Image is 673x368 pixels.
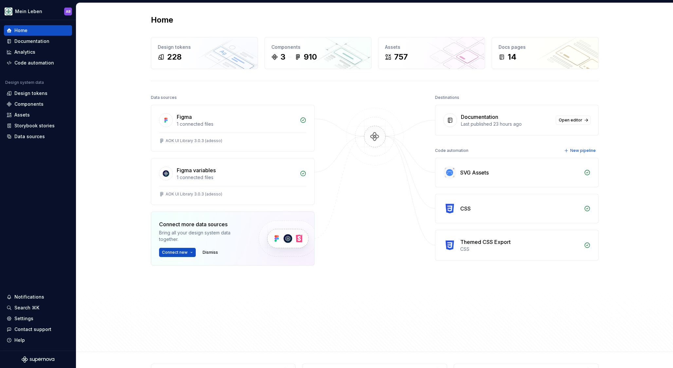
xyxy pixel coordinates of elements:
[4,99,72,109] a: Components
[281,52,285,62] div: 3
[177,113,192,121] div: Figma
[4,47,72,57] a: Analytics
[378,37,485,69] a: Assets757
[264,37,372,69] a: Components3910
[203,250,218,255] span: Dismiss
[14,326,51,333] div: Contact support
[4,303,72,313] button: Search ⌘K
[4,324,72,335] button: Contact support
[461,113,498,121] div: Documentation
[461,121,552,127] div: Last published 23 hours ago
[460,238,511,246] div: Themed CSS Export
[151,15,173,25] h2: Home
[460,169,489,176] div: SVG Assets
[460,246,580,252] div: CSS
[4,36,72,46] a: Documentation
[4,58,72,68] a: Code automation
[177,166,216,174] div: Figma variables
[385,44,478,50] div: Assets
[14,38,49,45] div: Documentation
[159,230,247,243] div: Bring all your design system data together.
[151,158,315,205] a: Figma variables1 connected filesAOK UI Library 3.0.3 (adesso)
[14,49,35,55] div: Analytics
[492,37,599,69] a: Docs pages14
[14,294,44,300] div: Notifications
[4,292,72,302] button: Notifications
[4,25,72,36] a: Home
[14,133,45,140] div: Data sources
[394,52,408,62] div: 757
[4,335,72,345] button: Help
[151,105,315,152] a: Figma1 connected filesAOK UI Library 3.0.3 (adesso)
[5,8,12,15] img: df5db9ef-aba0-4771-bf51-9763b7497661.png
[4,88,72,99] a: Design tokens
[166,192,222,197] div: AOK UI Library 3.0.3 (adesso)
[271,44,365,50] div: Components
[14,304,39,311] div: Search ⌘K
[151,93,177,102] div: Data sources
[1,4,75,18] button: Mein LebenAB
[5,80,44,85] div: Design system data
[15,8,42,15] div: Mein Leben
[435,146,468,155] div: Code automation
[177,174,296,181] div: 1 connected files
[14,90,47,97] div: Design tokens
[14,101,44,107] div: Components
[14,112,30,118] div: Assets
[570,148,596,153] span: New pipeline
[435,93,459,102] div: Destinations
[4,313,72,324] a: Settings
[562,146,599,155] button: New pipeline
[4,110,72,120] a: Assets
[22,356,54,363] svg: Supernova Logo
[556,116,591,125] a: Open editor
[158,44,251,50] div: Design tokens
[14,27,27,34] div: Home
[151,37,258,69] a: Design tokens228
[200,248,221,257] button: Dismiss
[66,9,71,14] div: AB
[508,52,517,62] div: 14
[167,52,182,62] div: 228
[159,220,247,228] div: Connect more data sources
[460,205,471,212] div: CSS
[166,138,222,143] div: AOK UI Library 3.0.3 (adesso)
[14,60,54,66] div: Code automation
[14,122,55,129] div: Storybook stories
[4,120,72,131] a: Storybook stories
[162,250,188,255] span: Connect new
[499,44,592,50] div: Docs pages
[559,118,582,123] span: Open editor
[14,337,25,343] div: Help
[4,131,72,142] a: Data sources
[14,315,33,322] div: Settings
[177,121,296,127] div: 1 connected files
[304,52,317,62] div: 910
[159,248,196,257] button: Connect new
